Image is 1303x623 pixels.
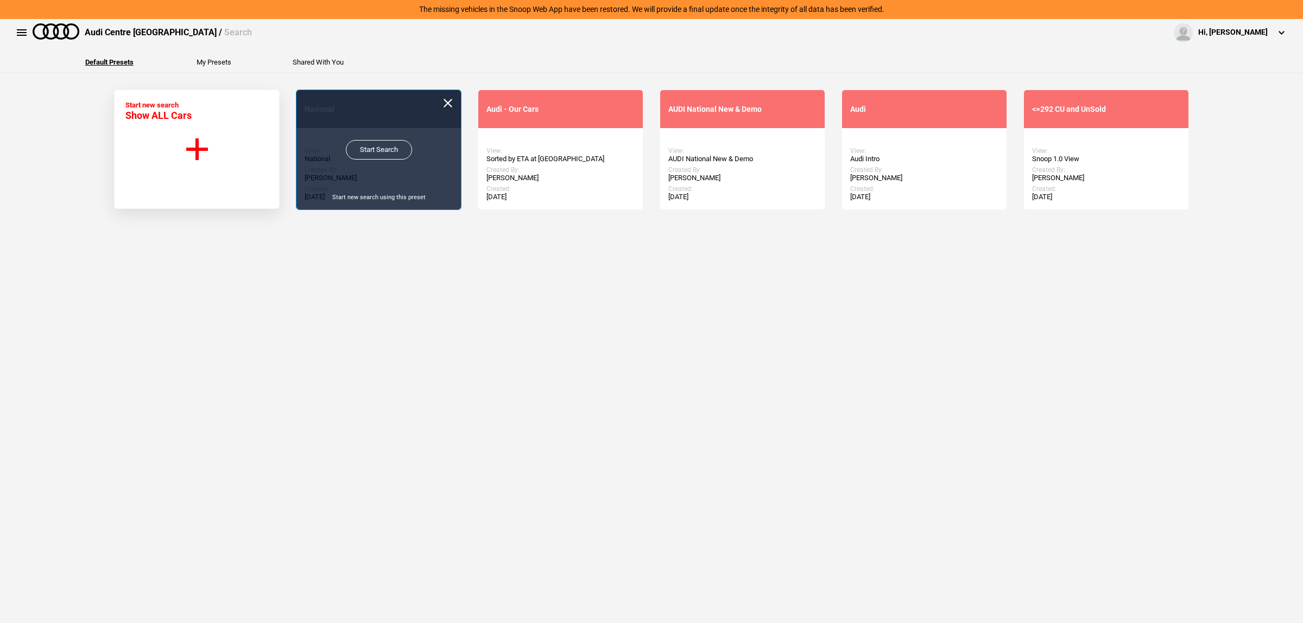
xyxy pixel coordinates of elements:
div: Created: [486,185,635,193]
div: Audi - Our Cars [486,105,635,114]
div: View: [850,147,998,155]
button: Start new search Show ALL Cars [114,90,280,209]
div: Created: [1032,185,1180,193]
div: AUDI National New & Demo [668,155,817,163]
div: <=292 CU and UnSold [1032,105,1180,114]
div: AUDI National New & Demo [668,105,817,114]
div: [DATE] [1032,193,1180,201]
div: Audi Intro [850,155,998,163]
div: Start new search using this preset [296,193,461,201]
span: Show ALL Cars [125,110,192,121]
div: Created By: [850,166,998,174]
div: Created By: [1032,166,1180,174]
div: Created: [668,185,817,193]
div: [DATE] [486,193,635,201]
div: [PERSON_NAME] [668,174,817,182]
div: Hi, [PERSON_NAME] [1198,27,1268,38]
div: [DATE] [850,193,998,201]
div: Sorted by ETA at [GEOGRAPHIC_DATA] [486,155,635,163]
a: Start Search [346,140,412,160]
div: View: [1032,147,1180,155]
button: My Presets [197,59,231,66]
span: Search [224,27,252,37]
div: Snoop 1.0 View [1032,155,1180,163]
div: View: [668,147,817,155]
button: Default Presets [85,59,134,66]
div: Audi Centre [GEOGRAPHIC_DATA] / [85,27,252,39]
div: [PERSON_NAME] [1032,174,1180,182]
div: View: [486,147,635,155]
div: Created: [850,185,998,193]
div: [PERSON_NAME] [486,174,635,182]
div: [DATE] [668,193,817,201]
div: Audi [850,105,998,114]
img: audi.png [33,23,79,40]
div: Created By: [668,166,817,174]
div: [PERSON_NAME] [850,174,998,182]
div: Created By: [486,166,635,174]
div: Start new search [125,101,192,121]
button: Shared With You [293,59,344,66]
